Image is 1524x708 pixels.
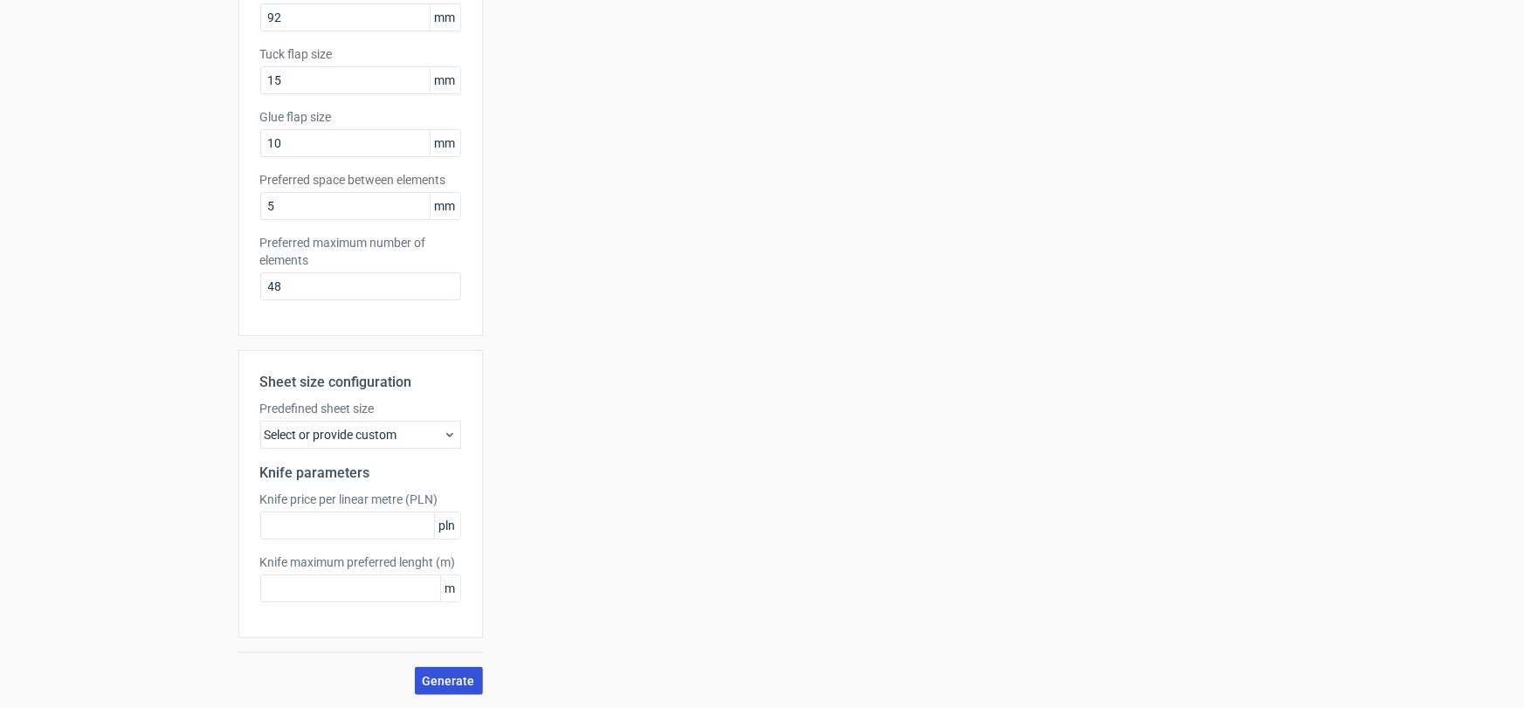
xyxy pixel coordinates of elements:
[260,553,461,571] label: Knife maximum preferred lenght (m)
[440,575,460,601] span: m
[423,675,475,687] span: Generate
[260,372,461,393] h2: Sheet size configuration
[430,67,460,93] span: mm
[260,421,461,449] div: Select or provide custom
[434,512,460,539] span: pln
[260,45,461,63] label: Tuck flap size
[430,4,460,31] span: mm
[260,234,461,269] label: Preferred maximum number of elements
[260,463,461,484] h2: Knife parameters
[415,667,483,695] button: Generate
[430,193,460,219] span: mm
[260,108,461,126] label: Glue flap size
[260,491,461,508] label: Knife price per linear metre (PLN)
[260,400,461,417] label: Predefined sheet size
[430,130,460,156] span: mm
[260,171,461,189] label: Preferred space between elements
